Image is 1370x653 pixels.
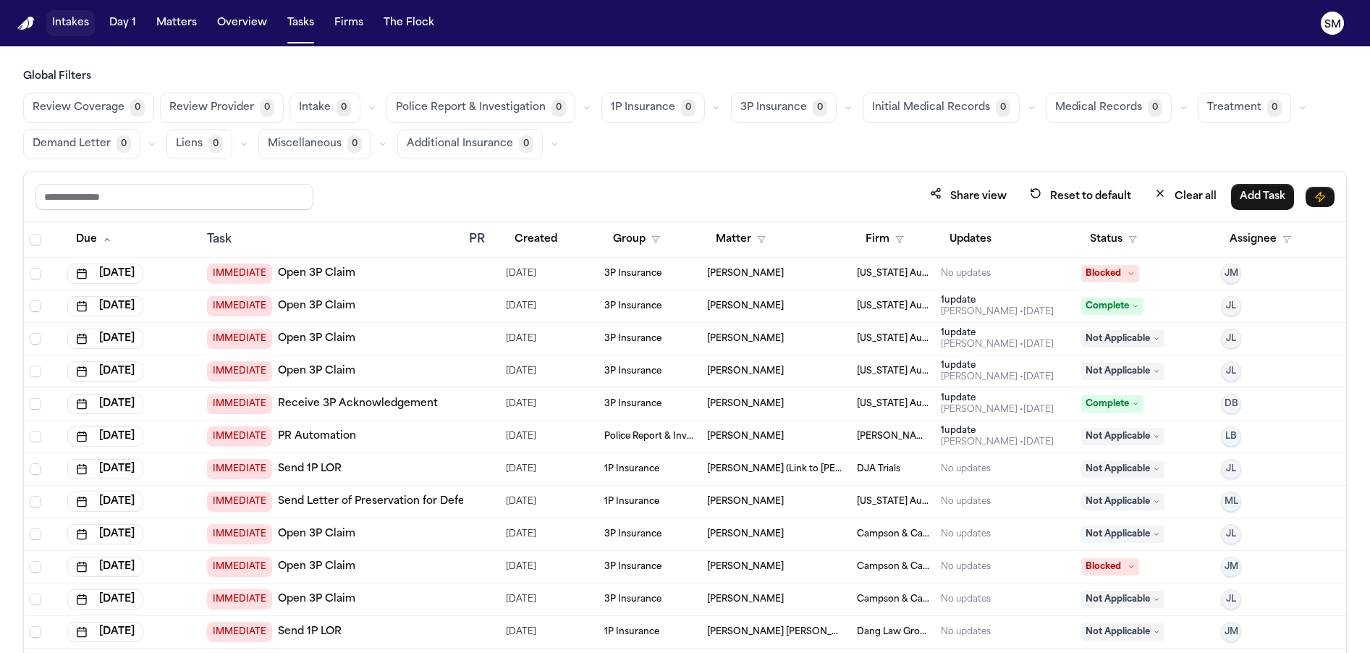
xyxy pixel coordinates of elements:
button: Demand Letter0 [23,129,140,159]
button: Add Task [1231,184,1294,210]
span: Intake [299,101,331,115]
span: Review Provider [169,101,254,115]
button: Immediate Task [1306,187,1335,207]
span: 1P Insurance [611,101,675,115]
button: Police Report & Investigation0 [386,93,575,123]
span: Medical Records [1055,101,1142,115]
span: 0 [1148,99,1162,117]
button: Intake0 [289,93,360,123]
span: Initial Medical Records [872,101,990,115]
button: Overview [211,10,273,36]
button: The Flock [378,10,440,36]
button: Liens0 [166,129,232,159]
span: 0 [347,135,362,153]
button: 3P Insurance0 [731,93,837,123]
span: 0 [996,99,1010,117]
button: Reset to default [1021,183,1140,210]
button: Intakes [46,10,95,36]
span: 0 [551,99,566,117]
span: 0 [117,135,131,153]
img: Finch Logo [17,17,35,30]
span: 3P Insurance [740,101,807,115]
button: Additional Insurance0 [397,129,543,159]
span: 0 [519,135,533,153]
span: 0 [260,99,274,117]
button: Treatment0 [1198,93,1291,123]
span: 0 [208,135,223,153]
span: Miscellaneous [268,137,342,151]
button: Clear all [1146,183,1225,210]
span: 0 [681,99,695,117]
span: Police Report & Investigation [396,101,546,115]
button: Share view [921,183,1015,210]
span: Treatment [1207,101,1261,115]
button: Medical Records0 [1046,93,1172,123]
button: Review Coverage0 [23,93,154,123]
button: Initial Medical Records0 [863,93,1020,123]
span: 0 [130,99,145,117]
span: Demand Letter [33,137,111,151]
button: 1P Insurance0 [601,93,705,123]
button: Tasks [282,10,320,36]
button: Matters [151,10,203,36]
button: Day 1 [103,10,142,36]
a: Home [17,17,35,30]
span: 0 [337,99,351,117]
span: Liens [176,137,203,151]
span: Review Coverage [33,101,124,115]
span: 0 [1267,99,1282,117]
button: Review Provider0 [160,93,284,123]
button: Firms [329,10,369,36]
button: Miscellaneous0 [258,129,371,159]
span: Additional Insurance [407,137,513,151]
h3: Global Filters [23,69,1347,84]
span: 0 [813,99,827,117]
